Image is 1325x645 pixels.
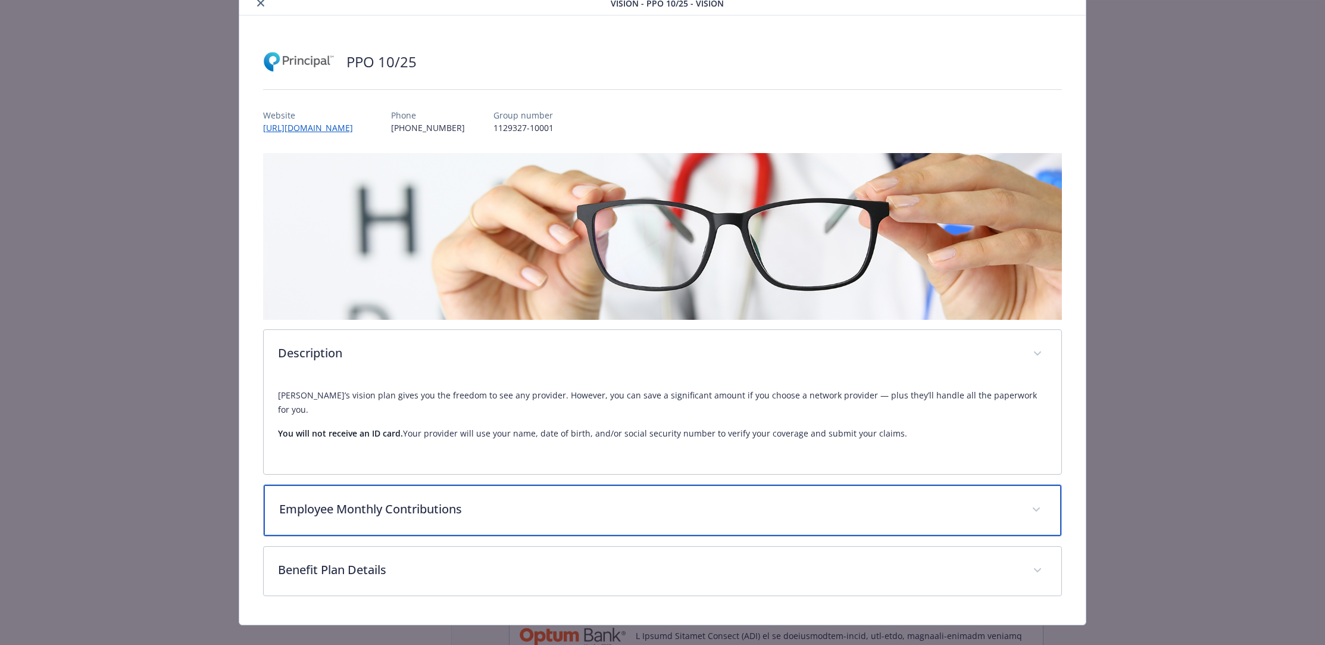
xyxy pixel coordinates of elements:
[264,485,1062,536] div: Employee Monthly Contributions
[264,547,1062,596] div: Benefit Plan Details
[391,121,465,134] p: [PHONE_NUMBER]
[493,121,554,134] p: 1129327-10001
[493,109,554,121] p: Group number
[263,153,1062,320] img: banner
[263,109,362,121] p: Website
[391,109,465,121] p: Phone
[278,344,1019,362] p: Description
[279,500,1018,518] p: Employee Monthly Contributions
[346,52,417,72] h2: PPO 10/25
[263,122,362,133] a: [URL][DOMAIN_NAME]
[264,379,1062,474] div: Description
[278,388,1048,417] p: [PERSON_NAME]’s vision plan gives you the freedom to see any provider. However, you can save a si...
[263,44,335,80] img: Principal Financial Group Inc
[278,426,1048,441] p: Your provider will use your name, date of birth, and/or social security number to verify your cov...
[264,330,1062,379] div: Description
[278,561,1019,579] p: Benefit Plan Details
[278,428,403,439] strong: You will not receive an ID card.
